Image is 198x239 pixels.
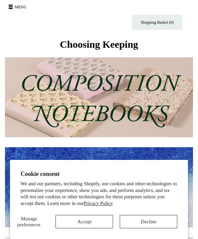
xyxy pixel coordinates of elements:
span: Choosing Keeping [60,39,138,50]
button: Menu [7,2,30,12]
img: 202302 Composition ledgers.jpg__PID:69722ee6-fa44-49dd-a067-31375e5d54ec [5,57,193,137]
button: Manage preferences [9,215,49,228]
a: Choosing Keeping [60,44,138,49]
h2: Cookie consent [21,171,178,178]
a: Shopping Basket (0) [132,15,182,30]
p: We and our partners, including Shopify, use cookies and other technologies to personalize your ex... [21,181,178,207]
span: Manage preferences [17,216,40,227]
a: Privacy Policy [84,201,113,206]
img: New.jpg__PID:f73bdf93-380a-4a35-bcfe-7823039498e1 [5,147,193,227]
button: Accept [56,215,113,228]
button: Decline [120,215,177,228]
